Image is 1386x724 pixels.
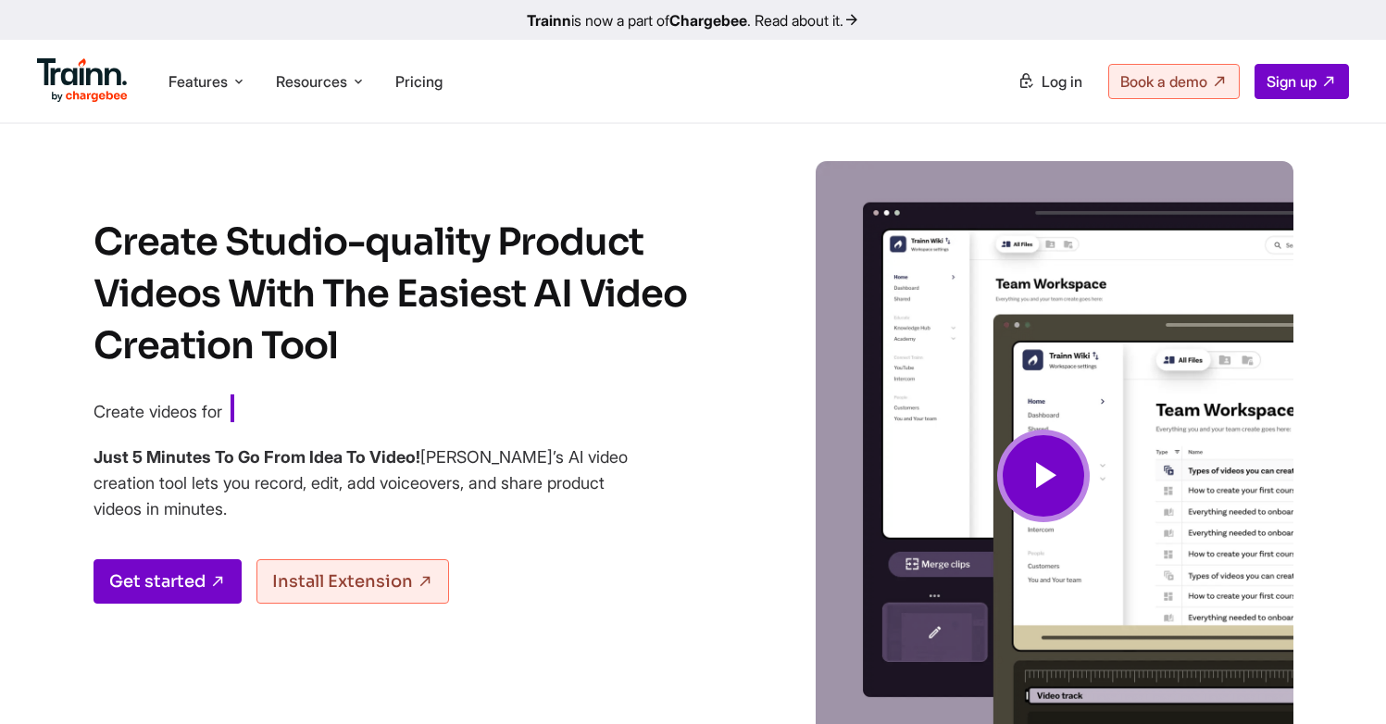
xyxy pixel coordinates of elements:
img: Trainn Logo [37,58,128,103]
a: Sign up [1255,64,1349,99]
span: Book a demo [1120,72,1207,91]
b: Just 5 Minutes To Go From Idea To Video! [94,447,420,467]
a: Pricing [395,72,443,91]
a: Install Extension [256,559,449,604]
span: Create videos for [94,402,222,421]
span: Sign up [1267,72,1317,91]
span: Features [169,71,228,92]
b: Chargebee [669,11,747,30]
a: Get started [94,559,242,604]
span: Product Tutorials [231,394,464,426]
span: Resources [276,71,347,92]
span: Log in [1042,72,1082,91]
b: Trainn [527,11,571,30]
iframe: Chat Widget [1293,635,1386,724]
h4: [PERSON_NAME]’s AI video creation tool lets you record, edit, add voiceovers, and share product v... [94,444,631,522]
a: Book a demo [1108,64,1240,99]
a: Log in [1006,65,1093,98]
h1: Create Studio-quality Product Videos With The Easiest AI Video Creation Tool [94,217,723,372]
